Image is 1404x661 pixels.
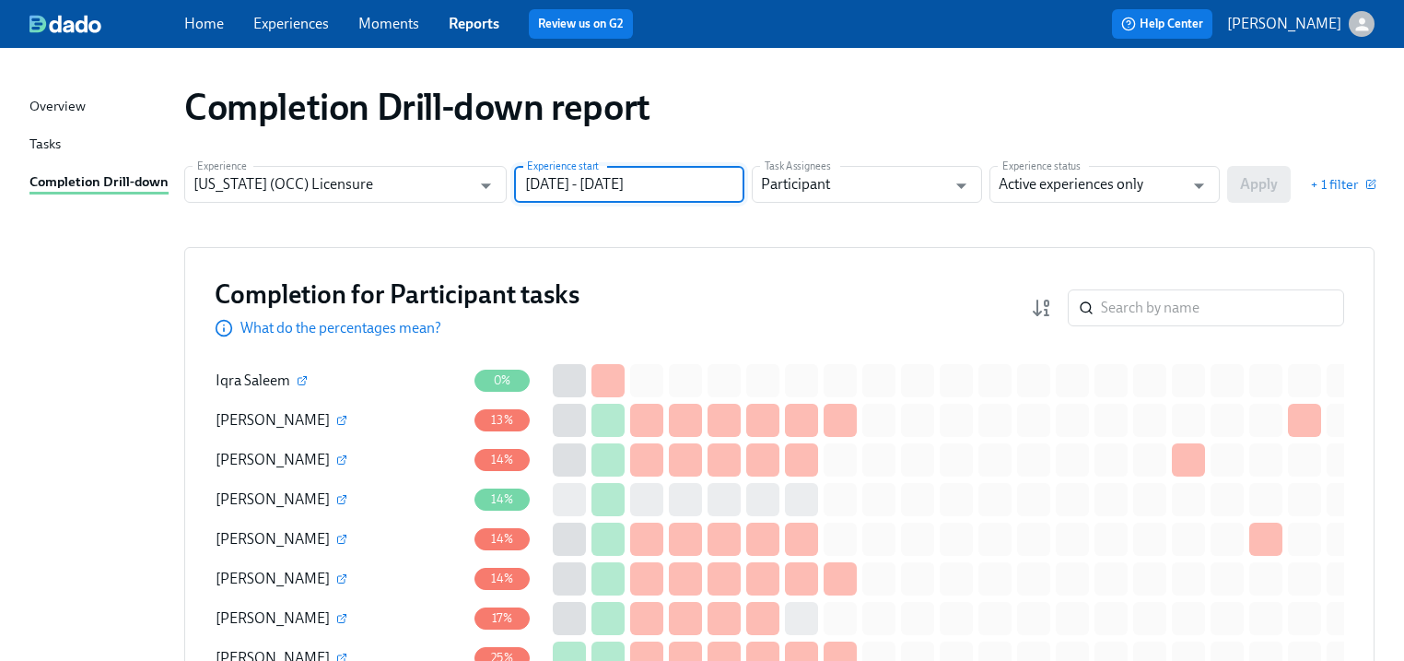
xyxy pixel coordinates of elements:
[480,413,524,427] span: 13%
[29,96,86,119] div: Overview
[29,171,169,195] div: Completion Drill-down
[1112,9,1212,39] button: Help Center
[253,15,329,32] a: Experiences
[1031,297,1053,319] svg: Completion rate (low to high)
[480,492,524,506] span: 14%
[483,373,521,387] span: 0%
[29,171,170,195] a: Completion Drill-down
[947,171,976,200] button: Open
[1121,15,1203,33] span: Help Center
[481,611,523,625] span: 17%
[240,318,441,338] p: What do the percentages mean?
[216,530,330,548] span: [PERSON_NAME]
[29,15,184,33] a: dado
[29,96,170,119] a: Overview
[358,15,419,32] a: Moments
[480,532,524,546] span: 14%
[29,15,101,33] img: dado
[1227,14,1341,34] p: [PERSON_NAME]
[480,572,524,585] span: 14%
[216,570,330,587] span: [PERSON_NAME]
[472,171,500,200] button: Open
[1227,11,1375,37] button: [PERSON_NAME]
[1310,175,1375,194] button: + 1 filter
[184,85,650,129] h1: Completion Drill-down report
[216,411,330,429] span: [PERSON_NAME]
[184,15,224,32] a: Home
[216,451,330,468] span: [PERSON_NAME]
[538,15,624,33] a: Review us on G2
[1185,171,1213,200] button: Open
[216,609,330,627] span: [PERSON_NAME]
[480,453,524,466] span: 14%
[216,372,290,389] span: Iqra Saleem
[29,134,170,157] a: Tasks
[1101,289,1344,326] input: Search by name
[449,15,499,32] a: Reports
[215,277,579,311] h3: Completion for Participant tasks
[29,134,61,157] div: Tasks
[529,9,633,39] button: Review us on G2
[216,490,330,508] span: [PERSON_NAME]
